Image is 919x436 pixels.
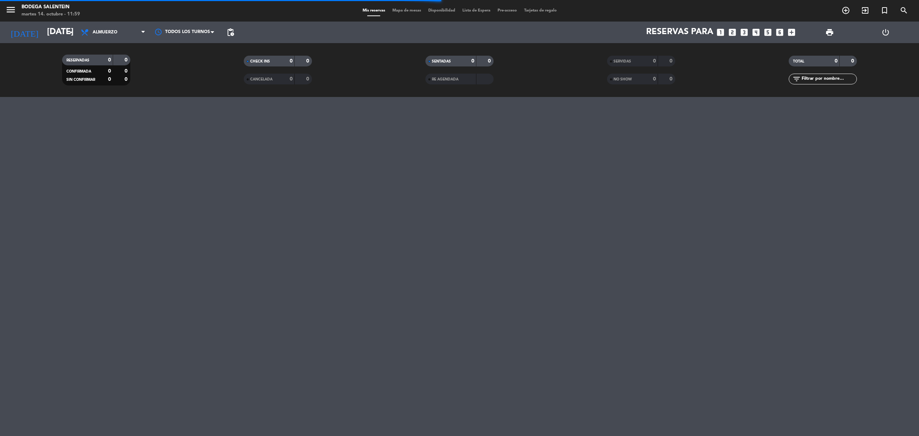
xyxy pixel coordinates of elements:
strong: 0 [108,57,111,62]
i: power_settings_new [881,28,890,37]
strong: 0 [851,59,855,64]
span: SENTADAS [432,60,451,63]
strong: 0 [125,69,129,74]
i: looks_3 [740,28,749,37]
span: Reservas para [646,27,713,37]
strong: 0 [471,59,474,64]
span: CHECK INS [250,60,270,63]
span: Lista de Espera [459,9,494,13]
i: arrow_drop_down [67,28,75,37]
button: menu [5,4,16,18]
span: Mis reservas [359,9,389,13]
i: looks_one [716,28,725,37]
span: Tarjetas de regalo [521,9,560,13]
div: martes 14. octubre - 11:59 [22,11,80,18]
strong: 0 [653,59,656,64]
span: SERVIDAS [614,60,631,63]
strong: 0 [290,76,293,82]
strong: 0 [670,76,674,82]
strong: 0 [670,59,674,64]
strong: 0 [108,69,111,74]
i: looks_two [728,28,737,37]
strong: 0 [653,76,656,82]
span: pending_actions [226,28,235,37]
strong: 0 [306,76,311,82]
i: looks_6 [775,28,784,37]
span: CANCELADA [250,78,272,81]
span: RESERVADAS [66,59,89,62]
i: menu [5,4,16,15]
strong: 0 [290,59,293,64]
strong: 0 [488,59,492,64]
i: search [900,6,908,15]
span: Disponibilidad [425,9,459,13]
span: print [825,28,834,37]
span: SIN CONFIRMAR [66,78,95,82]
i: exit_to_app [861,6,869,15]
strong: 0 [125,77,129,82]
span: Mapa de mesas [389,9,425,13]
strong: 0 [835,59,838,64]
strong: 0 [125,57,129,62]
span: NO SHOW [614,78,632,81]
span: TOTAL [793,60,804,63]
i: add_circle_outline [841,6,850,15]
i: turned_in_not [880,6,889,15]
div: LOG OUT [858,22,914,43]
i: [DATE] [5,24,43,40]
strong: 0 [306,59,311,64]
span: RE AGENDADA [432,78,458,81]
span: CONFIRMADA [66,70,91,73]
i: add_box [787,28,796,37]
i: looks_4 [751,28,761,37]
span: Pre-acceso [494,9,521,13]
input: Filtrar por nombre... [801,75,857,83]
i: filter_list [792,75,801,83]
strong: 0 [108,77,111,82]
i: looks_5 [763,28,773,37]
div: Bodega Salentein [22,4,80,11]
span: Almuerzo [93,30,117,35]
